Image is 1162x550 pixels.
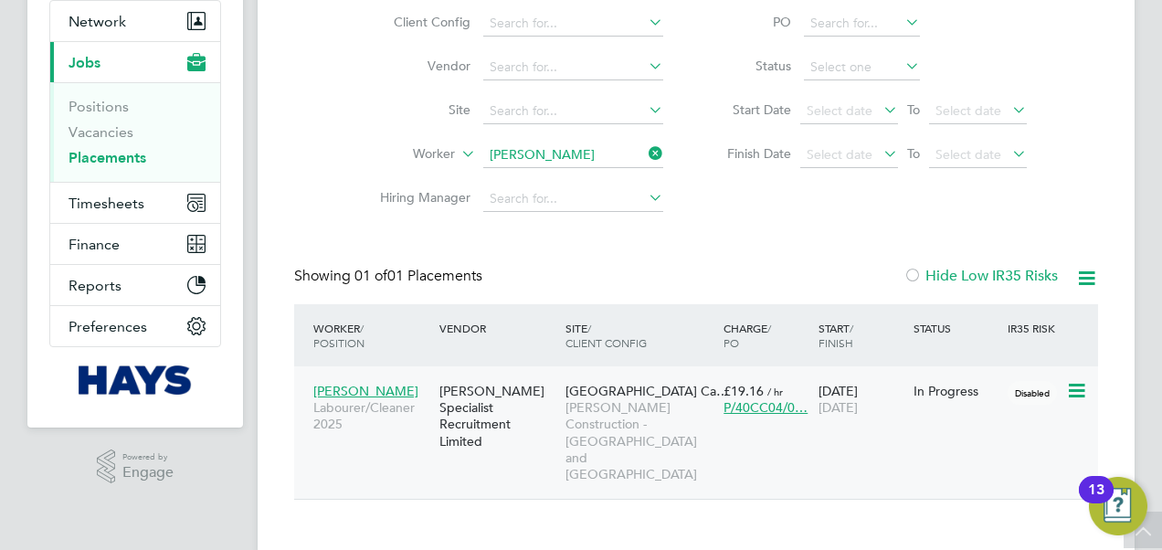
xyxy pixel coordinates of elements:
div: Jobs [50,82,220,182]
img: hays-logo-retina.png [79,365,193,395]
span: Jobs [69,54,100,71]
a: Powered byEngage [97,450,174,484]
button: Finance [50,224,220,264]
button: Jobs [50,42,220,82]
span: £19.16 [724,383,764,399]
span: Engage [122,465,174,481]
span: Network [69,13,126,30]
span: / Finish [819,321,853,350]
button: Network [50,1,220,41]
span: [PERSON_NAME] Construction - [GEOGRAPHIC_DATA] and [GEOGRAPHIC_DATA] [565,399,714,482]
span: / PO [724,321,771,350]
span: Disabled [1008,381,1057,405]
input: Search for... [483,11,663,37]
a: Vacancies [69,123,133,141]
button: Reports [50,265,220,305]
span: Select date [807,102,872,119]
input: Search for... [483,55,663,80]
label: Status [709,58,791,74]
div: Site [561,312,719,359]
span: Reports [69,277,121,294]
a: Placements [69,149,146,166]
label: Client Config [365,14,470,30]
button: Open Resource Center, 13 new notifications [1089,477,1147,535]
div: IR35 Risk [1003,312,1066,344]
a: Positions [69,98,129,115]
label: Worker [350,145,455,164]
span: / Client Config [565,321,647,350]
span: / hr [767,385,783,398]
span: 01 Placements [354,267,482,285]
div: [PERSON_NAME] Specialist Recruitment Limited [435,374,561,459]
label: PO [709,14,791,30]
span: / Position [313,321,364,350]
span: [DATE] [819,399,858,416]
input: Search for... [483,99,663,124]
span: Finance [69,236,120,253]
button: Timesheets [50,183,220,223]
span: P/40CC04/0… [724,399,808,416]
label: Finish Date [709,145,791,162]
div: 13 [1088,490,1104,513]
div: Worker [309,312,435,359]
div: Charge [719,312,814,359]
input: Search for... [804,11,920,37]
label: Site [365,101,470,118]
span: Select date [935,146,1001,163]
div: Vendor [435,312,561,344]
span: To [902,98,925,122]
span: Select date [935,102,1001,119]
label: Start Date [709,101,791,118]
span: To [902,142,925,165]
label: Hiring Manager [365,189,470,206]
span: 01 of [354,267,387,285]
div: Status [909,312,1004,344]
div: Showing [294,267,486,286]
span: Preferences [69,318,147,335]
button: Preferences [50,306,220,346]
input: Search for... [483,186,663,212]
label: Hide Low IR35 Risks [903,267,1058,285]
input: Search for... [483,143,663,168]
span: [PERSON_NAME] [313,383,418,399]
label: Vendor [365,58,470,74]
input: Select one [804,55,920,80]
span: Select date [807,146,872,163]
div: [DATE] [814,374,909,425]
span: Labourer/Cleaner 2025 [313,399,430,432]
span: Powered by [122,450,174,465]
a: [PERSON_NAME]Labourer/Cleaner 2025[PERSON_NAME] Specialist Recruitment Limited[GEOGRAPHIC_DATA] C... [309,373,1098,388]
a: Go to home page [49,365,221,395]
span: Timesheets [69,195,144,212]
div: Start [814,312,909,359]
div: In Progress [914,383,999,399]
span: [GEOGRAPHIC_DATA] Ca… [565,383,729,399]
